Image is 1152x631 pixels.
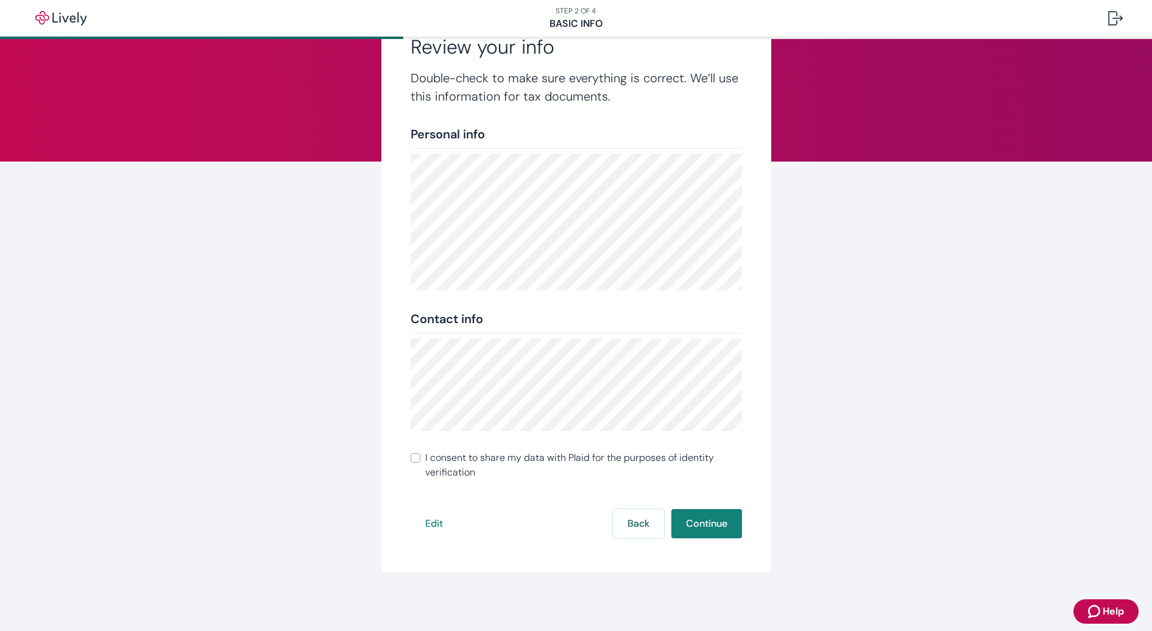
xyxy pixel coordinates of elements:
[411,35,742,59] h2: Review your info
[1088,604,1103,619] svg: Zendesk support icon
[1098,4,1133,33] button: Log out
[411,310,742,328] div: Contact info
[1103,604,1124,619] span: Help
[27,11,95,26] img: Lively
[411,509,458,538] button: Edit
[613,509,664,538] button: Back
[425,451,742,480] span: I consent to share my data with Plaid for the purposes of identity verification
[671,509,742,538] button: Continue
[411,125,742,143] div: Personal info
[1073,599,1139,624] button: Zendesk support iconHelp
[411,69,742,105] h4: Double-check to make sure everything is correct. We’ll use this information for tax documents.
